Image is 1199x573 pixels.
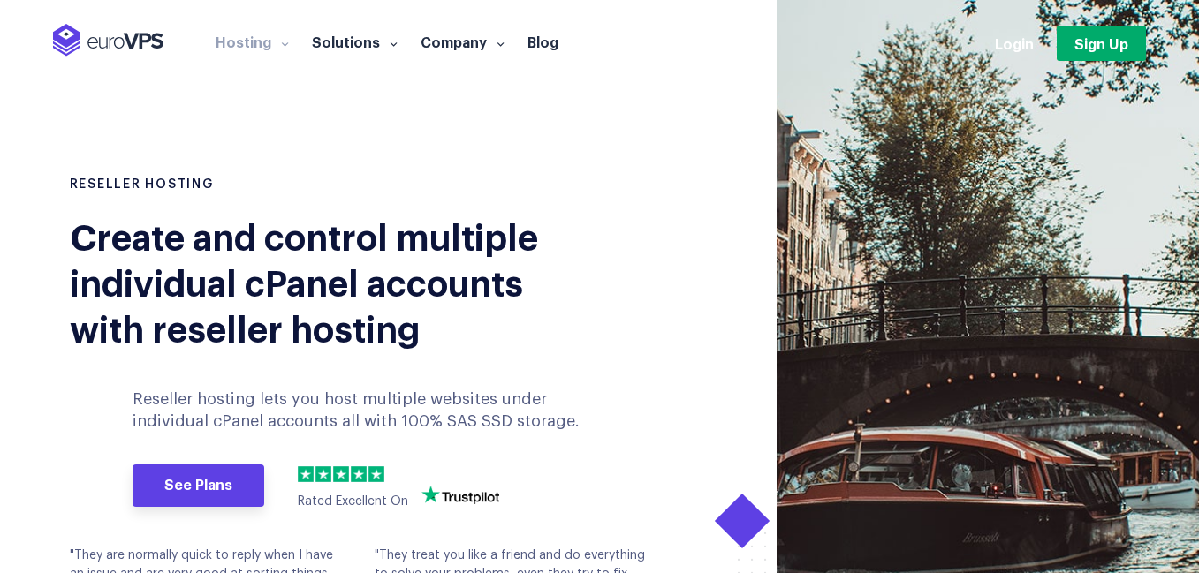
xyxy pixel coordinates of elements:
img: EuroVPS [53,24,163,57]
img: 3 [333,466,349,482]
a: Blog [516,33,570,50]
img: 5 [368,466,384,482]
a: Login [995,34,1034,53]
a: Hosting [204,33,300,50]
a: See Plans [133,464,264,507]
p: Reseller hosting lets you host multiple websites under individual cPanel accounts all with 100% S... [133,388,587,433]
a: Sign Up [1057,26,1146,61]
img: 4 [351,466,367,482]
h1: RESELLER HOSTING [70,177,587,194]
div: Create and control multiple individual cPanel accounts with reseller hosting [70,212,560,350]
a: Company [409,33,516,50]
img: 1 [298,466,314,482]
a: Solutions [300,33,409,50]
img: 2 [315,466,331,482]
span: Rated Excellent On [298,495,408,508]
